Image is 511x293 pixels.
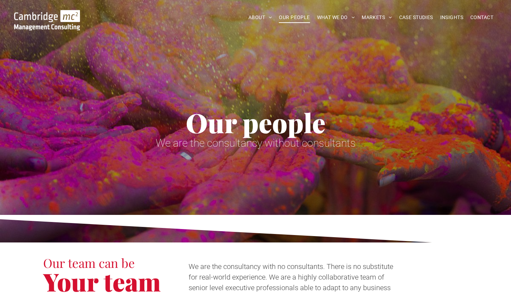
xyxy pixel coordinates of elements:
[14,11,80,18] a: Your Business Transformed | Cambridge Management Consulting
[156,137,356,149] span: We are the consultancy without consultants
[186,105,326,140] span: Our people
[437,12,467,23] a: INSIGHTS
[245,12,276,23] a: ABOUT
[467,12,497,23] a: CONTACT
[43,254,135,271] span: Our team can be
[396,12,437,23] a: CASE STUDIES
[14,10,80,30] img: Go to Homepage
[314,12,358,23] a: WHAT WE DO
[275,12,313,23] a: OUR PEOPLE
[358,12,395,23] a: MARKETS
